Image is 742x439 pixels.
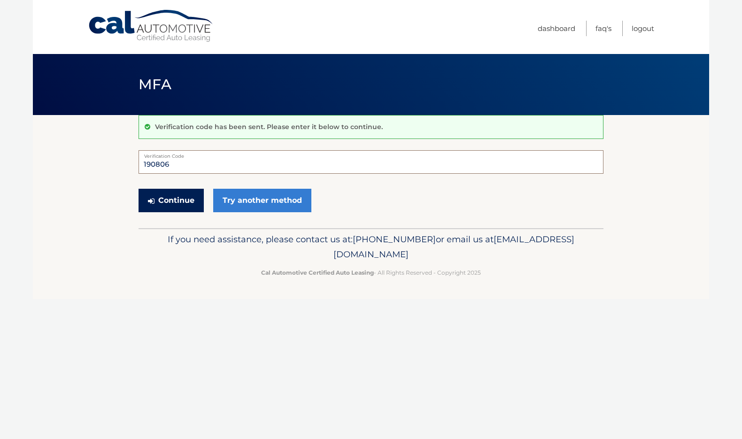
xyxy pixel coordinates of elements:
[213,189,311,212] a: Try another method
[333,234,574,260] span: [EMAIL_ADDRESS][DOMAIN_NAME]
[139,189,204,212] button: Continue
[155,123,383,131] p: Verification code has been sent. Please enter it below to continue.
[261,269,374,276] strong: Cal Automotive Certified Auto Leasing
[538,21,575,36] a: Dashboard
[595,21,611,36] a: FAQ's
[88,9,215,43] a: Cal Automotive
[632,21,654,36] a: Logout
[145,268,597,277] p: - All Rights Reserved - Copyright 2025
[145,232,597,262] p: If you need assistance, please contact us at: or email us at
[139,150,603,158] label: Verification Code
[353,234,436,245] span: [PHONE_NUMBER]
[139,150,603,174] input: Verification Code
[139,76,171,93] span: MFA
